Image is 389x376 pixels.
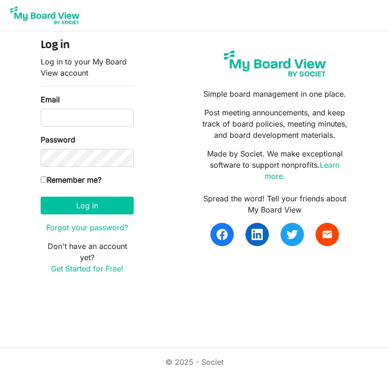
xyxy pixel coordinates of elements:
[287,229,298,240] img: twitter.svg
[220,46,330,81] img: my-board-view-societ.svg
[202,107,348,141] p: Post meeting announcements, and keep track of board policies, meeting minutes, and board developm...
[46,223,128,232] a: Forgot your password?
[265,160,340,181] a: Learn more.
[41,197,134,214] button: Log in
[166,357,223,367] a: © 2025 - Societ
[41,56,134,78] p: Log in to your My Board View account
[41,177,47,183] input: Remember me?
[41,39,134,52] h4: Log in
[202,88,348,99] p: Simple board management in one place.
[41,94,60,105] label: Email
[7,4,82,27] img: My Board View Logo
[41,174,101,185] label: Remember me?
[51,264,123,273] a: Get Started for Free!
[316,223,339,246] a: email
[41,241,134,274] p: Don't have an account yet?
[322,229,333,240] span: email
[202,193,348,215] div: Spread the word! Tell your friends about My Board View
[252,229,263,240] img: linkedin.svg
[41,134,75,145] label: Password
[202,148,348,182] p: Made by Societ. We make exceptional software to support nonprofits.
[216,229,228,240] img: facebook.svg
